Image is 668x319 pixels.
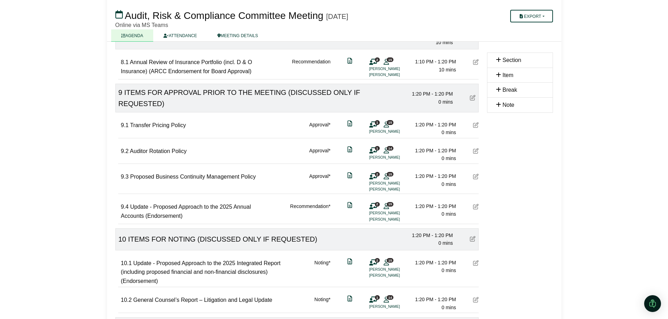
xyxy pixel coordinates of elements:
[315,296,331,311] div: Noting*
[407,58,456,65] div: 1:10 PM - 1:20 PM
[121,59,129,65] span: 8.1
[111,29,154,42] a: AGENDA
[326,12,348,21] div: [DATE]
[128,235,317,243] span: ITEMS FOR NOTING (DISCUSSED ONLY IF REQUESTED)
[375,57,380,62] span: 2
[407,259,456,266] div: 1:20 PM - 1:20 PM
[502,57,521,63] span: Section
[441,268,456,273] span: 0 mins
[290,202,330,222] div: Recommendation*
[502,87,517,93] span: Break
[441,211,456,217] span: 0 mins
[121,204,129,210] span: 9.4
[369,186,422,192] li: [PERSON_NAME]
[121,260,132,266] span: 10.1
[292,58,331,78] div: Recommendation
[121,59,252,74] span: Annual Review of Insurance Portfolio (incl. D & O Insurance) (ARCC Endorsement for Board Approval)
[369,272,422,278] li: [PERSON_NAME]
[369,266,422,272] li: [PERSON_NAME]
[407,147,456,154] div: 1:20 PM - 1:20 PM
[407,202,456,210] div: 1:20 PM - 1:20 PM
[119,35,122,42] span: 8
[121,260,281,284] span: Update - Proposed Approach to the 2025 Integrated Report (including proposed financial and non-fi...
[644,295,661,312] div: Open Intercom Messenger
[436,40,453,45] span: 10 mins
[130,148,187,154] span: Auditor Rotation Policy
[369,72,422,78] li: [PERSON_NAME]
[502,72,513,78] span: Item
[387,202,393,207] span: 15
[309,147,331,162] div: Approval*
[441,181,456,187] span: 0 mins
[387,295,393,300] span: 14
[121,297,132,303] span: 10.2
[369,154,422,160] li: [PERSON_NAME]
[369,216,422,222] li: [PERSON_NAME]
[510,10,553,22] button: Export
[119,89,122,96] span: 9
[387,57,393,62] span: 15
[407,296,456,303] div: 1:20 PM - 1:20 PM
[369,66,422,72] li: [PERSON_NAME]
[404,90,453,98] div: 1:20 PM - 1:20 PM
[369,180,422,186] li: [PERSON_NAME]
[439,67,456,72] span: 10 mins
[387,258,393,263] span: 15
[309,172,331,192] div: Approval*
[375,258,380,263] span: 2
[121,174,129,180] span: 9.3
[387,172,393,176] span: 15
[125,10,323,21] span: Audit, Risk & Compliance Committee Meeting
[133,297,272,303] span: General Counsel’s Report – Litigation and Legal Update
[375,120,380,125] span: 1
[124,35,161,42] span: FINANCIAL
[369,304,422,310] li: [PERSON_NAME]
[121,148,129,154] span: 9.2
[441,305,456,310] span: 0 mins
[119,89,360,108] span: ITEMS FOR APPROVAL PRIOR TO THE MEETING (DISCUSSED ONLY IF REQUESTED)
[121,204,251,219] span: Update - Proposed Approach to the 2025 Annual Accounts (Endorsement)
[375,172,380,176] span: 2
[121,122,129,128] span: 9.1
[130,174,256,180] span: Proposed Business Continuity Management Policy
[309,121,331,137] div: Approval*
[375,146,380,151] span: 1
[369,210,422,216] li: [PERSON_NAME]
[375,202,380,207] span: 2
[315,259,331,286] div: Noting*
[502,102,514,108] span: Note
[404,231,453,239] div: 1:20 PM - 1:20 PM
[115,22,168,28] span: Online via MS Teams
[441,130,456,135] span: 0 mins
[369,129,422,134] li: [PERSON_NAME]
[407,121,456,129] div: 1:20 PM - 1:20 PM
[387,120,393,125] span: 15
[438,240,453,246] span: 0 mins
[130,122,186,128] span: Transfer Pricing Policy
[153,29,207,42] a: ATTENDANCE
[438,99,453,105] span: 0 mins
[207,29,268,42] a: MEETING DETAILS
[375,295,380,300] span: 1
[119,235,126,243] span: 10
[441,155,456,161] span: 0 mins
[387,146,393,151] span: 14
[407,172,456,180] div: 1:20 PM - 1:20 PM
